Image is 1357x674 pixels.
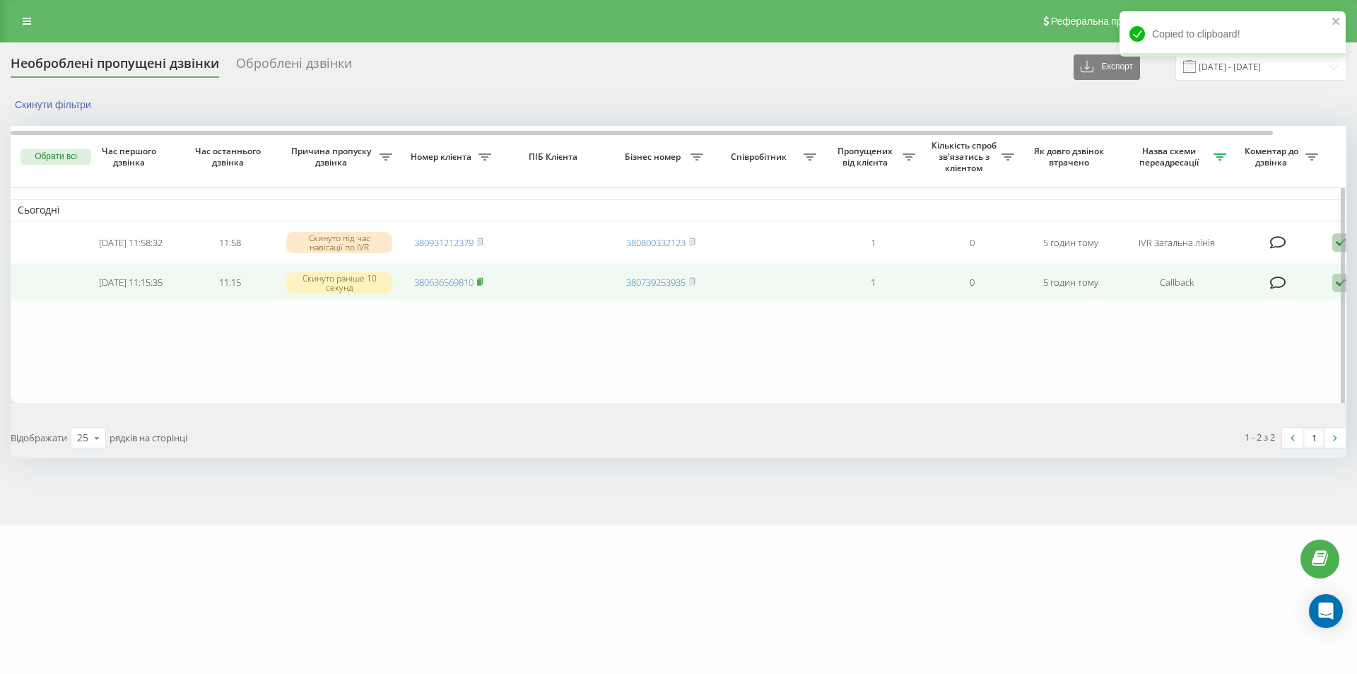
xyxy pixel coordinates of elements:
div: Скинуто раніше 10 секунд [286,272,392,294]
td: 11:15 [180,264,279,301]
a: 380931212379 [414,236,474,249]
span: Відображати [11,431,67,444]
td: 1 [823,264,922,301]
span: Номер клієнта [406,151,478,163]
span: Бізнес номер [618,151,691,163]
a: 380739253935 [626,276,686,289]
div: Оброблені дзвінки [236,56,352,78]
div: 1 - 2 з 2 [1245,430,1275,444]
div: Copied to clipboard! [1120,11,1346,57]
button: Обрати всі [20,149,91,165]
span: Назва схеми переадресації [1127,146,1214,168]
a: 380800332123 [626,236,686,249]
a: 1 [1303,428,1324,448]
td: 5 годин тому [1021,224,1120,262]
span: ПІБ Клієнта [510,151,599,163]
td: [DATE] 11:58:32 [81,224,180,262]
span: Реферальна програма [1051,16,1155,27]
span: Коментар до дзвінка [1240,146,1305,168]
button: close [1332,16,1341,29]
span: рядків на сторінці [110,431,187,444]
td: IVR Загальна лінія [1120,224,1233,262]
span: Пропущених від клієнта [830,146,903,168]
span: Причина пропуску дзвінка [286,146,380,168]
td: 1 [823,224,922,262]
button: Скинути фільтри [11,98,98,111]
td: 0 [922,224,1021,262]
div: Open Intercom Messenger [1309,594,1343,628]
span: Співробітник [717,151,804,163]
div: Скинуто під час навігації по IVR [286,232,392,253]
span: Час першого дзвінка [93,146,169,168]
span: Кількість спроб зв'язатись з клієнтом [929,140,1001,173]
td: [DATE] 11:15:35 [81,264,180,301]
td: 5 годин тому [1021,264,1120,301]
div: 25 [77,431,88,445]
td: 11:58 [180,224,279,262]
a: 380636569810 [414,276,474,289]
button: Експорт [1074,54,1140,80]
td: Callback [1120,264,1233,301]
td: 0 [922,264,1021,301]
span: Як довго дзвінок втрачено [1033,146,1109,168]
span: Час останнього дзвінка [192,146,268,168]
div: Необроблені пропущені дзвінки [11,56,219,78]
